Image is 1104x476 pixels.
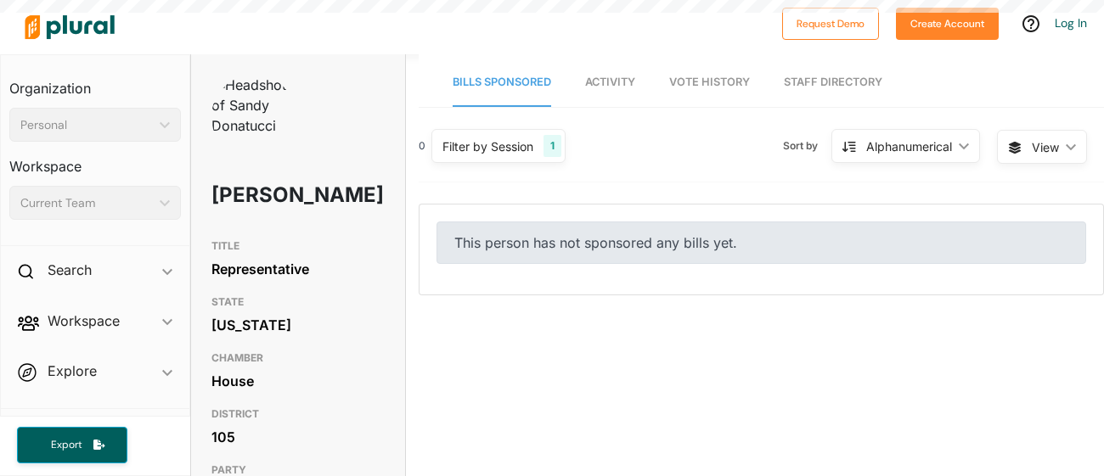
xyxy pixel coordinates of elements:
[211,404,385,424] h3: DISTRICT
[211,75,296,136] img: Headshot of Sandy Donatucci
[20,194,153,212] div: Current Team
[453,59,551,107] a: Bills Sponsored
[9,64,181,101] h3: Organization
[20,116,153,134] div: Personal
[544,135,561,157] div: 1
[211,424,385,450] div: 105
[211,312,385,338] div: [US_STATE]
[419,138,425,154] div: 0
[9,142,181,179] h3: Workspace
[211,348,385,368] h3: CHAMBER
[896,8,999,40] button: Create Account
[784,59,882,107] a: Staff Directory
[585,76,635,88] span: Activity
[783,138,831,154] span: Sort by
[211,236,385,256] h3: TITLE
[442,137,533,155] div: Filter by Session
[39,438,93,452] span: Export
[17,427,127,463] button: Export
[1055,15,1087,31] a: Log In
[585,59,635,107] a: Activity
[48,260,92,279] h2: Search
[1032,138,1059,156] span: View
[782,14,879,31] a: Request Demo
[866,137,952,155] div: Alphanumerical
[211,256,385,282] div: Representative
[211,368,385,394] div: House
[437,221,1086,264] div: This person has not sponsored any bills yet.
[669,59,750,107] a: Vote History
[782,8,879,40] button: Request Demo
[453,76,551,88] span: Bills Sponsored
[211,170,315,221] h1: [PERSON_NAME]
[669,76,750,88] span: Vote History
[211,292,385,312] h3: STATE
[896,14,999,31] a: Create Account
